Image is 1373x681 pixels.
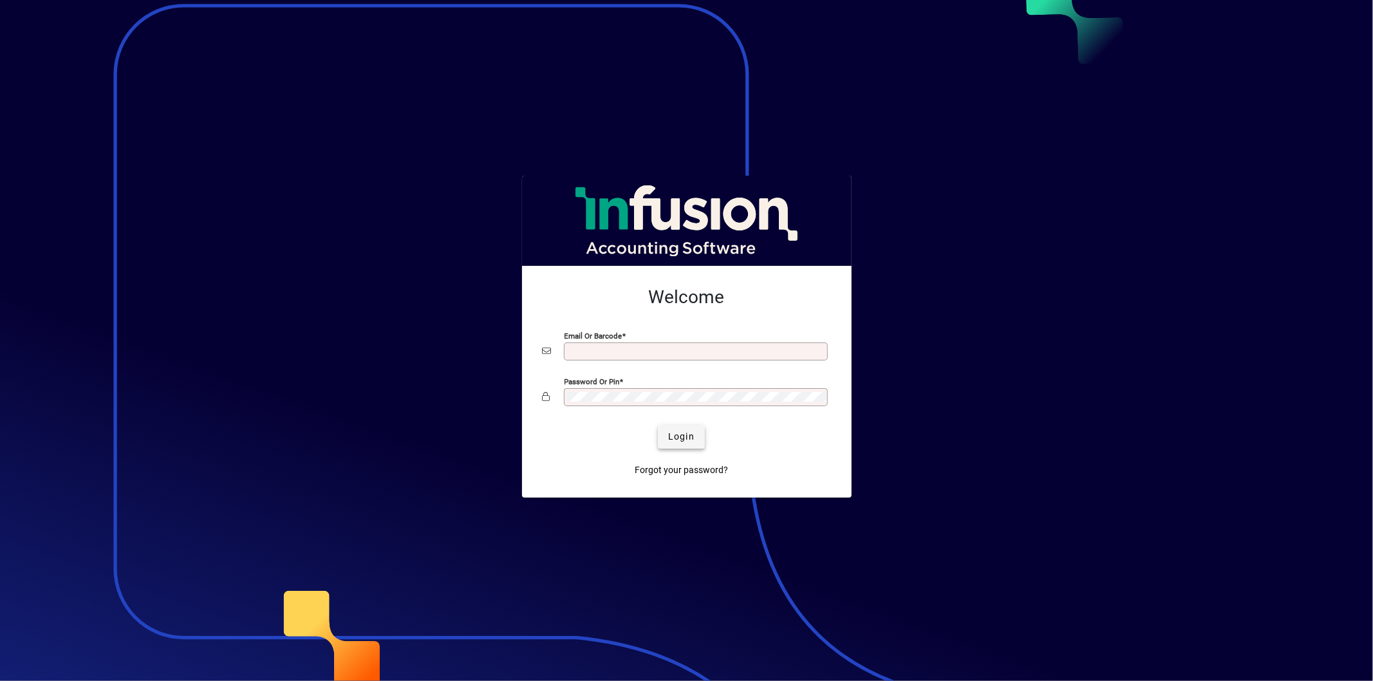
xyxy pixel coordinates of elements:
mat-label: Password or Pin [565,377,620,386]
button: Login [658,425,705,449]
span: Forgot your password? [635,463,728,477]
h2: Welcome [543,286,831,308]
mat-label: Email or Barcode [565,331,622,340]
a: Forgot your password? [630,459,733,482]
span: Login [668,430,695,443]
